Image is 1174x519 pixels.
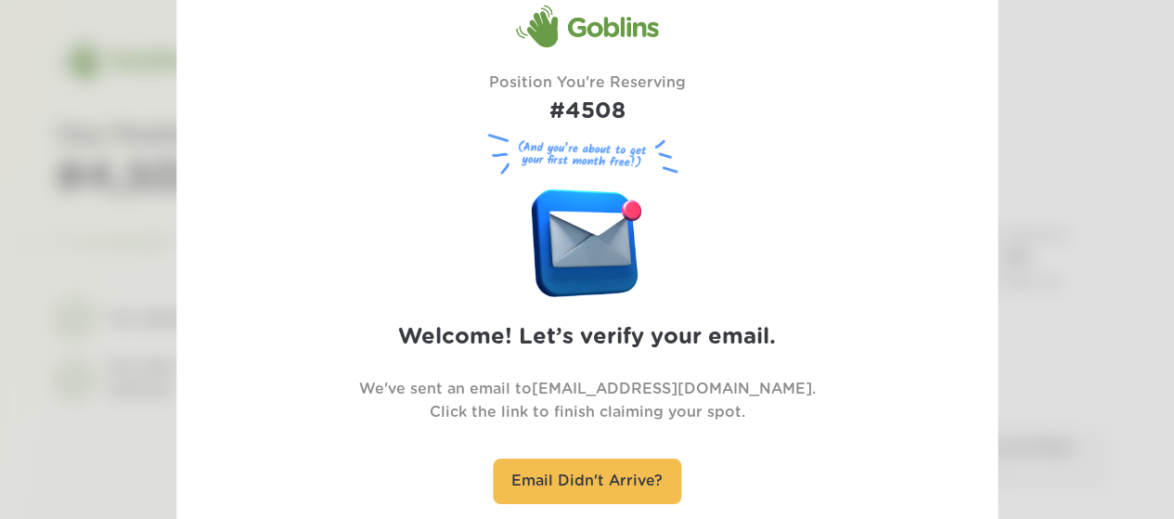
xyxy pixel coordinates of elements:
[489,95,686,129] h1: #4508
[359,378,816,424] p: We've sent an email to [EMAIL_ADDRESS][DOMAIN_NAME] . Click the link to finish claiming your spot.
[516,4,659,48] div: Goblins
[398,320,776,355] h2: Welcome! Let’s verify your email.
[481,129,694,180] figure: (And you’re about to get your first month free!)
[493,459,681,504] div: Email Didn't Arrive?
[489,71,686,129] div: Position You're Reserving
